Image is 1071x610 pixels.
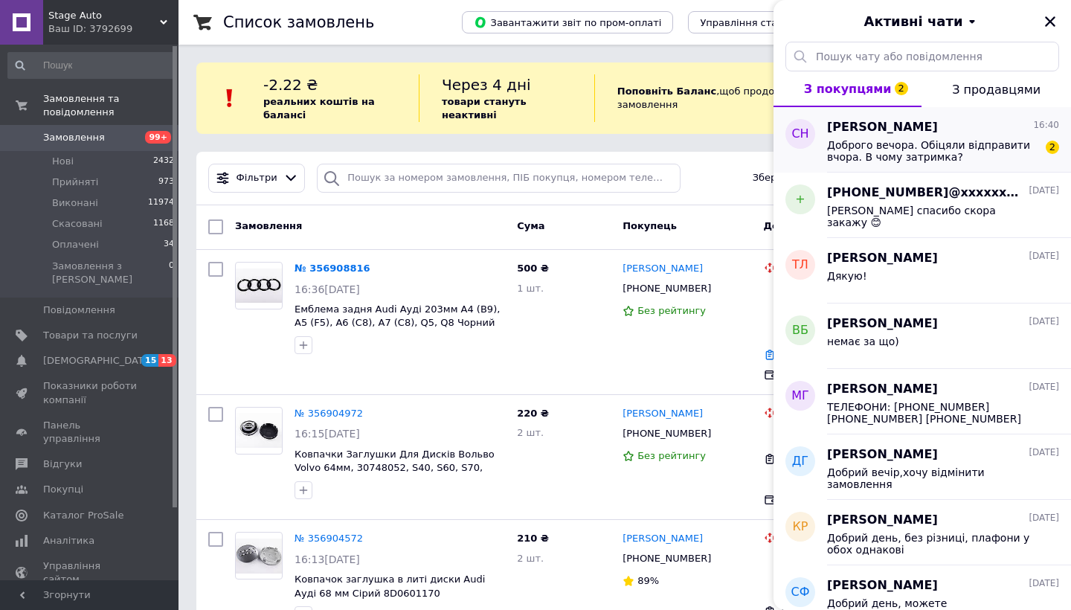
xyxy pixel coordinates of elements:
[791,584,810,601] span: СФ
[7,52,176,79] input: Пошук
[1046,141,1059,154] span: 2
[442,96,527,121] b: товари стануть неактивні
[295,574,485,599] span: Ковпачок заглушка в литі диски Audi Ауді 68 мм Сірий 8D0601170
[295,553,360,565] span: 16:13[DATE]
[236,269,282,304] img: Фото товару
[700,17,814,28] span: Управління статусами
[792,453,808,470] span: ДГ
[43,483,83,496] span: Покупці
[148,196,174,210] span: 11974
[1029,250,1059,263] span: [DATE]
[158,354,176,367] span: 13
[623,262,703,276] a: [PERSON_NAME]
[43,457,82,471] span: Відгуки
[442,76,531,94] span: Через 4 дні
[895,82,908,95] span: 2
[52,196,98,210] span: Виконані
[52,217,103,231] span: Скасовані
[792,257,808,274] span: ТЛ
[295,449,503,501] a: Ковпачки Заглушки Для Дисків Вольво Volvo 64мм, 30748052, S40, S60, S70, S80, S90, V40, V50, V60,...
[773,369,1071,434] button: МГ[PERSON_NAME][DATE]ТЕЛЕФОНИ: [PHONE_NUMBER] [PHONE_NUMBER] [PHONE_NUMBER]
[295,283,360,295] span: 16:36[DATE]
[773,434,1071,500] button: ДГ[PERSON_NAME][DATE]Добрий вечір,хочу відмінити замовлення
[43,329,138,342] span: Товари та послуги
[827,401,1038,425] span: ТЕЛЕФОНИ: [PHONE_NUMBER] [PHONE_NUMBER] [PHONE_NUMBER]
[753,171,854,185] span: Збережені фільтри:
[52,176,98,189] span: Прийняті
[43,419,138,446] span: Панель управління
[637,450,706,461] span: Без рейтингу
[153,217,174,231] span: 1168
[48,22,178,36] div: Ваш ID: 3792699
[236,539,282,574] img: Фото товару
[773,238,1071,304] button: ТЛ[PERSON_NAME][DATE]Дякую!
[517,263,549,274] span: 500 ₴
[827,205,1038,228] span: [PERSON_NAME] спасибо скора закажу 😊
[620,424,714,443] div: [PHONE_NUMBER]
[827,335,899,347] span: немає за що)
[637,575,659,586] span: 89%
[48,9,160,22] span: Stage Auto
[43,509,123,522] span: Каталог ProSale
[1029,512,1059,524] span: [DATE]
[295,304,500,342] a: Емблема задня Audi Ауді 203мм A4 (B9), A5 (F5), A6 (C8), A7 (C8), Q5, Q8 Чорний глянець кільця
[295,533,363,544] a: № 356904572
[827,184,1026,202] span: [PHONE_NUMBER]@xxxxxx$.com
[43,131,105,144] span: Замовлення
[792,518,808,536] span: КР
[223,13,374,31] h1: Список замовлень
[791,126,808,143] span: СН
[773,71,922,107] button: З покупцями2
[922,71,1071,107] button: З продавцями
[791,388,809,405] span: МГ
[43,304,115,317] span: Повідомлення
[827,446,938,463] span: [PERSON_NAME]
[235,262,283,309] a: Фото товару
[43,92,178,119] span: Замовлення та повідомлення
[617,86,716,97] b: Поповніть Баланс
[236,413,282,448] img: Фото товару
[219,87,241,109] img: :exclamation:
[158,176,174,189] span: 973
[237,171,277,185] span: Фільтри
[815,12,1029,31] button: Активні чати
[827,119,938,136] span: [PERSON_NAME]
[623,220,677,231] span: Покупець
[235,220,302,231] span: Замовлення
[52,260,169,286] span: Замовлення з [PERSON_NAME]
[1029,446,1059,459] span: [DATE]
[795,191,805,208] span: +
[517,408,549,419] span: 220 ₴
[263,76,318,94] span: -2.22 ₴
[295,263,370,274] a: № 356908816
[474,16,661,29] span: Завантажити звіт по пром-оплаті
[1033,119,1059,132] span: 16:40
[43,559,138,586] span: Управління сайтом
[688,11,826,33] button: Управління статусами
[169,260,174,286] span: 0
[1029,381,1059,394] span: [DATE]
[153,155,174,168] span: 2432
[145,131,171,144] span: 99+
[773,304,1071,369] button: ВБ[PERSON_NAME][DATE]немає за що)
[773,173,1071,238] button: +[PHONE_NUMBER]@xxxxxx$.com[DATE][PERSON_NAME] спасибо скора закажу 😊
[804,82,892,96] span: З покупцями
[594,74,897,122] div: , щоб продовжити отримувати замовлення
[827,250,938,267] span: [PERSON_NAME]
[52,238,99,251] span: Оплачені
[1029,577,1059,590] span: [DATE]
[141,354,158,367] span: 15
[827,315,938,333] span: [PERSON_NAME]
[517,553,544,564] span: 2 шт.
[764,220,874,231] span: Доставка та оплата
[952,83,1041,97] span: З продавцями
[43,354,153,367] span: [DEMOGRAPHIC_DATA]
[1029,315,1059,328] span: [DATE]
[827,270,867,282] span: Дякую!
[1041,13,1059,30] button: Закрити
[637,305,706,316] span: Без рейтингу
[1029,184,1059,197] span: [DATE]
[827,139,1038,163] span: Доброго вечора. Обіцяли відправити вчора. В чому затримка?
